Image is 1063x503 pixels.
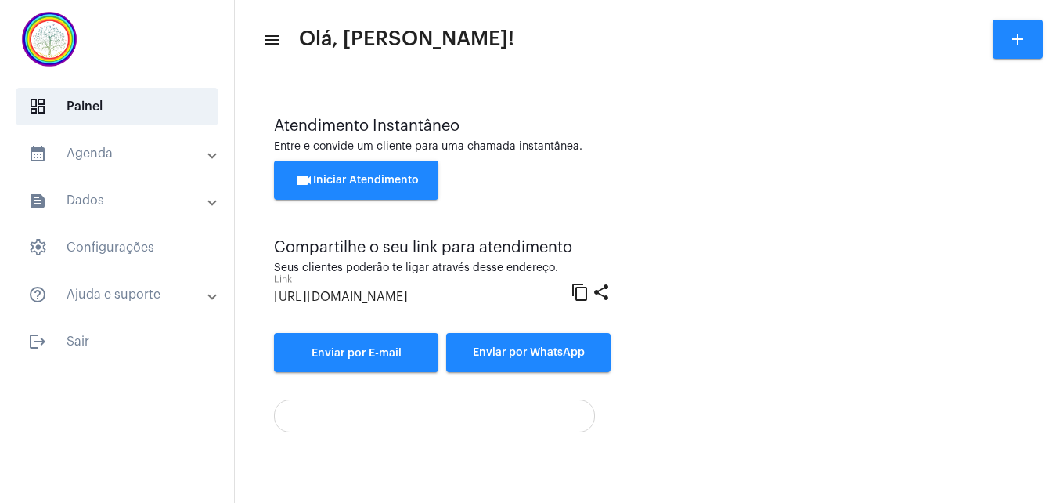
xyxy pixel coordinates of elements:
span: Enviar por E-mail [312,348,402,359]
span: Configurações [16,229,218,266]
span: Sair [16,323,218,360]
span: sidenav icon [28,97,47,116]
span: Olá, [PERSON_NAME]! [299,27,514,52]
div: Atendimento Instantâneo [274,118,1024,135]
mat-icon: sidenav icon [28,332,47,351]
span: Enviar por WhatsApp [473,347,585,358]
mat-expansion-panel-header: sidenav iconAgenda [9,135,234,172]
mat-panel-title: Ajuda e suporte [28,285,209,304]
button: Iniciar Atendimento [274,161,438,200]
mat-icon: sidenav icon [263,31,279,49]
mat-icon: content_copy [571,282,589,301]
div: Entre e convide um cliente para uma chamada instantânea. [274,141,1024,153]
mat-icon: share [592,282,611,301]
span: Painel [16,88,218,125]
div: Compartilhe o seu link para atendimento [274,239,611,256]
mat-icon: add [1008,30,1027,49]
div: Seus clientes poderão te ligar através desse endereço. [274,262,611,274]
mat-icon: sidenav icon [28,191,47,210]
mat-expansion-panel-header: sidenav iconDados [9,182,234,219]
mat-expansion-panel-header: sidenav iconAjuda e suporte [9,276,234,313]
mat-icon: sidenav icon [28,144,47,163]
mat-panel-title: Dados [28,191,209,210]
img: c337f8d0-2252-6d55-8527-ab50248c0d14.png [13,8,86,71]
button: Enviar por WhatsApp [446,333,611,372]
span: sidenav icon [28,238,47,257]
span: Iniciar Atendimento [294,175,419,186]
mat-icon: sidenav icon [28,285,47,304]
mat-panel-title: Agenda [28,144,209,163]
a: Enviar por E-mail [274,333,438,372]
mat-icon: videocam [294,171,313,190]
